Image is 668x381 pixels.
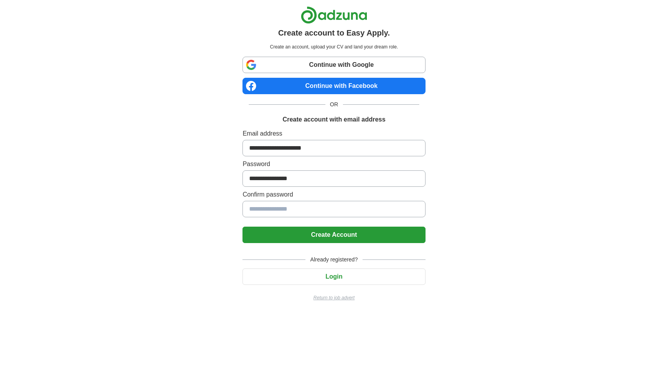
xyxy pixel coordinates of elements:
[282,115,385,124] h1: Create account with email address
[278,27,390,39] h1: Create account to Easy Apply.
[242,273,425,280] a: Login
[244,43,424,50] p: Create an account, upload your CV and land your dream role.
[242,227,425,243] button: Create Account
[325,100,343,109] span: OR
[242,57,425,73] a: Continue with Google
[301,6,367,24] img: Adzuna logo
[242,78,425,94] a: Continue with Facebook
[242,159,425,169] label: Password
[242,190,425,199] label: Confirm password
[305,256,362,264] span: Already registered?
[242,268,425,285] button: Login
[242,294,425,301] a: Return to job advert
[242,129,425,138] label: Email address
